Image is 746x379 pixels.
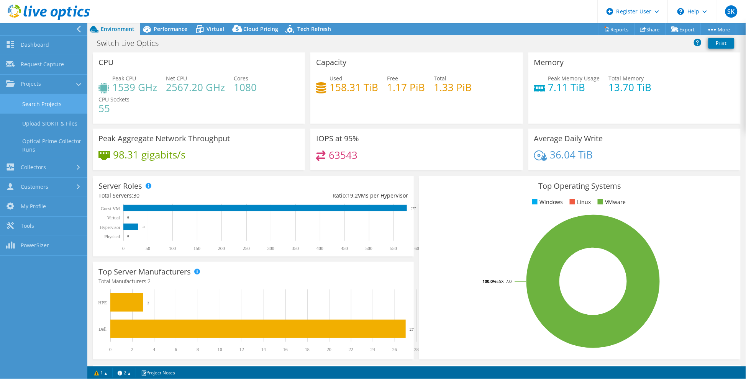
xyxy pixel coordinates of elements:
[127,216,129,219] text: 0
[534,134,603,143] h3: Average Daily Write
[234,83,257,91] h4: 1080
[98,134,230,143] h3: Peak Aggregate Network Throughput
[100,225,120,230] text: Hypervisor
[283,347,288,352] text: 16
[297,25,331,33] span: Tech Refresh
[142,225,146,229] text: 30
[598,23,635,35] a: Reports
[104,234,120,239] text: Physical
[635,23,666,35] a: Share
[425,182,735,190] h3: Top Operating Systems
[677,8,684,15] svg: \n
[122,246,125,251] text: 0
[392,347,397,352] text: 26
[146,246,150,251] text: 50
[218,347,222,352] text: 10
[218,246,225,251] text: 200
[725,5,738,18] span: SK
[193,246,200,251] text: 150
[305,347,310,352] text: 18
[482,278,497,284] tspan: 100.0%
[98,277,408,286] h4: Total Manufacturers:
[147,301,149,305] text: 3
[112,75,136,82] span: Peak CPU
[127,234,129,238] text: 0
[253,191,408,200] div: Ratio: VMs per Hypervisor
[596,198,626,206] li: VMware
[609,83,652,91] h4: 13.70 TiB
[234,75,248,82] span: Cores
[98,300,107,305] text: HPE
[330,75,343,82] span: Used
[341,246,348,251] text: 450
[261,347,266,352] text: 14
[131,347,133,352] text: 2
[387,75,398,82] span: Free
[113,150,185,159] h4: 98.31 gigabits/s
[98,327,107,332] text: Dell
[148,278,151,285] span: 2
[701,23,736,35] a: More
[101,25,134,33] span: Environment
[534,58,564,67] h3: Memory
[239,347,244,352] text: 12
[609,75,644,82] span: Total Memory
[548,83,600,91] h4: 7.11 TiB
[98,182,142,190] h3: Server Roles
[390,246,397,251] text: 550
[98,268,191,276] h3: Top Server Manufacturers
[243,246,250,251] text: 250
[414,347,419,352] text: 28
[415,246,421,251] text: 600
[548,75,600,82] span: Peak Memory Usage
[347,192,358,199] span: 19.2
[109,347,111,352] text: 0
[366,246,372,251] text: 500
[410,327,414,332] text: 27
[267,246,274,251] text: 300
[166,83,225,91] h4: 2567.20 GHz
[136,368,180,377] a: Project Notes
[292,246,299,251] text: 350
[316,58,346,67] h3: Capacity
[708,38,735,49] a: Print
[568,198,591,206] li: Linux
[327,347,331,352] text: 20
[98,58,114,67] h3: CPU
[175,347,177,352] text: 6
[497,278,512,284] tspan: ESXi 7.0
[133,192,139,199] span: 30
[154,25,187,33] span: Performance
[316,246,323,251] text: 400
[434,75,446,82] span: Total
[101,206,120,211] text: Guest VM
[349,347,353,352] text: 22
[666,23,701,35] a: Export
[371,347,375,352] text: 24
[550,150,593,159] h4: 36.04 TiB
[387,83,425,91] h4: 1.17 PiB
[207,25,224,33] span: Virtual
[197,347,199,352] text: 8
[98,191,253,200] div: Total Servers:
[329,151,357,159] h4: 63543
[98,104,130,113] h4: 55
[330,83,378,91] h4: 158.31 TiB
[112,368,136,377] a: 2
[316,134,359,143] h3: IOPS at 95%
[166,75,187,82] span: Net CPU
[93,39,171,47] h1: Switch Live Optics
[98,96,130,103] span: CPU Sockets
[411,206,416,210] text: 577
[112,83,157,91] h4: 1539 GHz
[434,83,472,91] h4: 1.33 PiB
[89,368,113,377] a: 1
[169,246,176,251] text: 100
[107,215,120,221] text: Virtual
[530,198,563,206] li: Windows
[153,347,155,352] text: 4
[243,25,278,33] span: Cloud Pricing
